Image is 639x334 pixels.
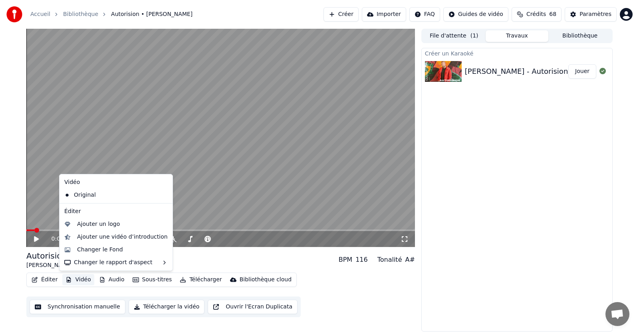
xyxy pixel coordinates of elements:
[62,274,94,285] button: Vidéo
[63,10,98,18] a: Bibliothèque
[30,10,192,18] nav: breadcrumb
[362,7,406,22] button: Importer
[422,48,612,58] div: Créer un Karaoké
[61,176,171,189] div: Vidéo
[30,300,125,314] button: Synchronisation manuelle
[77,220,120,228] div: Ajouter un logo
[377,255,402,265] div: Tonalité
[77,233,168,241] div: Ajouter une vidéo d’introduction
[96,274,128,285] button: Audio
[61,189,159,202] div: Original
[526,10,546,18] span: Crédits
[129,274,175,285] button: Sous-titres
[323,7,359,22] button: Créer
[565,7,617,22] button: Paramètres
[405,255,415,265] div: A#
[355,255,368,265] div: 116
[409,7,440,22] button: FAQ
[129,300,205,314] button: Télécharger la vidéo
[605,302,629,326] a: Ouvrir le chat
[549,10,556,18] span: 68
[512,7,562,22] button: Crédits68
[52,235,71,243] div: /
[443,7,508,22] button: Guides de vidéo
[423,30,486,42] button: File d'attente
[61,205,171,218] div: Éditer
[30,10,50,18] a: Accueil
[208,300,298,314] button: Ouvrir l'Ecran Duplicata
[52,235,64,243] span: 0:05
[111,10,192,18] span: Autorision • [PERSON_NAME]
[579,10,611,18] div: Paramètres
[465,66,568,77] div: [PERSON_NAME] - Autorision
[6,6,22,22] img: youka
[61,256,171,269] div: Changer le rapport d'aspect
[77,246,123,254] div: Changer le Fond
[548,30,611,42] button: Bibliothèque
[339,255,352,265] div: BPM
[486,30,549,42] button: Travaux
[470,32,478,40] span: ( 1 )
[568,64,596,79] button: Jouer
[240,276,292,284] div: Bibliothèque cloud
[26,250,73,261] div: Autorision
[28,274,61,285] button: Éditer
[177,274,225,285] button: Télécharger
[26,261,73,269] div: [PERSON_NAME]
